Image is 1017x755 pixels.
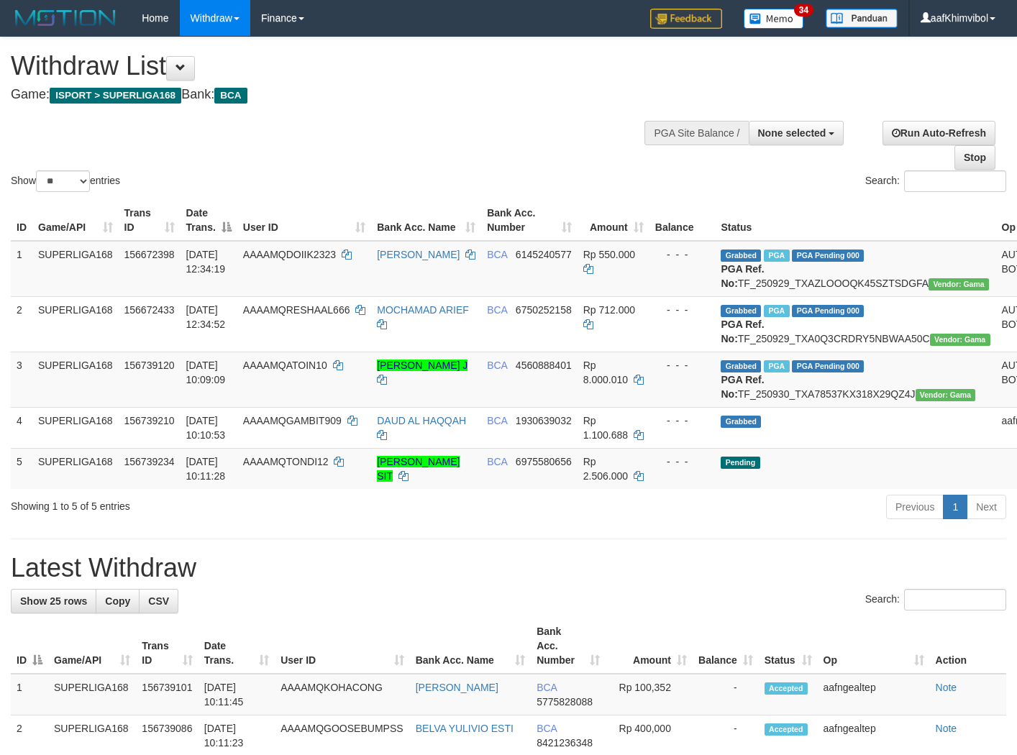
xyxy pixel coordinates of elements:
a: DAUD AL HAQQAH [377,415,466,426]
td: [DATE] 10:11:45 [199,674,275,715]
th: Amount: activate to sort column ascending [606,618,693,674]
b: PGA Ref. No: [721,374,764,400]
b: PGA Ref. No: [721,319,764,344]
span: BCA [487,249,507,260]
span: Copy 4560888401 to clipboard [516,360,572,371]
th: Amount: activate to sort column ascending [578,200,649,241]
td: 1 [11,674,48,715]
a: Next [967,495,1006,519]
span: BCA [214,88,247,104]
th: Bank Acc. Name: activate to sort column ascending [371,200,481,241]
a: Note [936,723,957,734]
span: AAAAMQRESHAAL666 [243,304,350,316]
div: - - - [655,358,710,372]
a: CSV [139,589,178,613]
a: Copy [96,589,140,613]
th: Bank Acc. Name: activate to sort column ascending [410,618,531,674]
b: PGA Ref. No: [721,263,764,289]
h4: Game: Bank: [11,88,664,102]
span: Vendor URL: https://trx31.1velocity.biz [930,334,990,346]
div: - - - [655,413,710,428]
td: 1 [11,241,32,297]
h1: Withdraw List [11,52,664,81]
a: 1 [943,495,967,519]
a: MOCHAMAD ARIEF [377,304,469,316]
img: MOTION_logo.png [11,7,120,29]
span: [DATE] 10:11:28 [186,456,226,482]
span: Show 25 rows [20,595,87,607]
th: User ID: activate to sort column ascending [237,200,371,241]
span: 156739210 [124,415,175,426]
span: AAAAMQATOIN10 [243,360,327,371]
span: PGA Pending [792,250,864,262]
span: BCA [487,304,507,316]
span: Pending [721,457,760,469]
th: ID: activate to sort column descending [11,618,48,674]
h1: Latest Withdraw [11,554,1006,582]
span: Copy 6975580656 to clipboard [516,456,572,467]
img: Button%20Memo.svg [744,9,804,29]
td: 5 [11,448,32,489]
span: Marked by aafsoycanthlai [764,305,789,317]
td: TF_250929_TXAZLOOOQK45SZTSDGFA [715,241,995,297]
span: Grabbed [721,250,761,262]
input: Search: [904,170,1006,192]
span: Rp 712.000 [583,304,635,316]
span: PGA Pending [792,360,864,372]
th: Trans ID: activate to sort column ascending [136,618,198,674]
span: BCA [487,456,507,467]
td: SUPERLIGA168 [32,296,119,352]
span: Marked by aafsoycanthlai [764,250,789,262]
label: Show entries [11,170,120,192]
a: [PERSON_NAME] [377,249,460,260]
a: [PERSON_NAME] J [377,360,468,371]
div: - - - [655,303,710,317]
a: Note [936,682,957,693]
div: Showing 1 to 5 of 5 entries [11,493,413,513]
span: AAAAMQGAMBIT909 [243,415,342,426]
th: Bank Acc. Number: activate to sort column ascending [481,200,578,241]
img: panduan.png [826,9,898,28]
th: Bank Acc. Number: activate to sort column ascending [531,618,606,674]
span: Grabbed [721,360,761,372]
td: SUPERLIGA168 [32,241,119,297]
span: 156739120 [124,360,175,371]
span: [DATE] 12:34:19 [186,249,226,275]
td: SUPERLIGA168 [48,674,136,715]
span: Rp 8.000.010 [583,360,628,385]
td: SUPERLIGA168 [32,407,119,448]
a: [PERSON_NAME] [416,682,498,693]
th: Trans ID: activate to sort column ascending [119,200,181,241]
div: PGA Site Balance / [644,121,748,145]
a: Previous [886,495,944,519]
span: Grabbed [721,305,761,317]
span: [DATE] 10:09:09 [186,360,226,385]
span: Copy 6145240577 to clipboard [516,249,572,260]
td: - [693,674,759,715]
span: AAAAMQDOIIK2323 [243,249,336,260]
span: [DATE] 10:10:53 [186,415,226,441]
span: Vendor URL: https://trx31.1velocity.biz [929,278,989,290]
img: Feedback.jpg [650,9,722,29]
div: - - - [655,247,710,262]
span: BCA [487,415,507,426]
span: None selected [758,127,826,139]
span: BCA [487,360,507,371]
span: Copy 8421236348 to clipboard [537,737,593,749]
span: [DATE] 12:34:52 [186,304,226,330]
a: Show 25 rows [11,589,96,613]
label: Search: [865,170,1006,192]
td: AAAAMQKOHACONG [275,674,410,715]
td: TF_250930_TXA78537KX318X29QZ4J [715,352,995,407]
a: [PERSON_NAME] SIT [377,456,460,482]
th: Action [930,618,1006,674]
th: Game/API: activate to sort column ascending [48,618,136,674]
span: Marked by aafsoycanthlai [764,360,789,372]
th: ID [11,200,32,241]
span: BCA [537,723,557,734]
span: Accepted [765,682,808,695]
label: Search: [865,589,1006,610]
span: 156672433 [124,304,175,316]
td: 3 [11,352,32,407]
span: ISPORT > SUPERLIGA168 [50,88,181,104]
